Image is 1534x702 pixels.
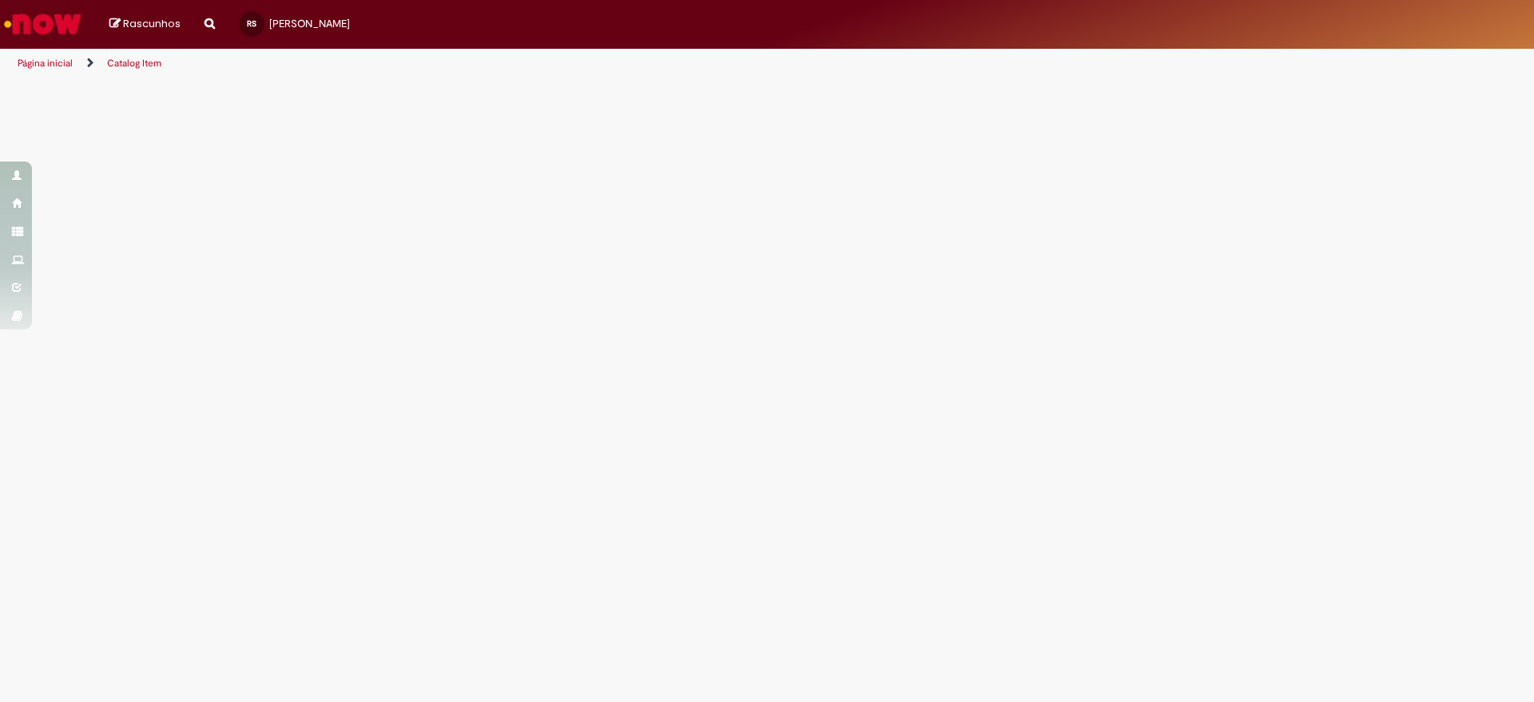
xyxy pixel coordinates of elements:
a: Catalog Item [107,57,161,70]
a: Página inicial [18,57,73,70]
span: [PERSON_NAME] [269,17,350,30]
a: Rascunhos [109,17,181,32]
span: Rascunhos [123,16,181,31]
ul: Trilhas de página [12,49,1011,78]
img: ServiceNow [2,8,84,40]
span: RS [247,18,256,29]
